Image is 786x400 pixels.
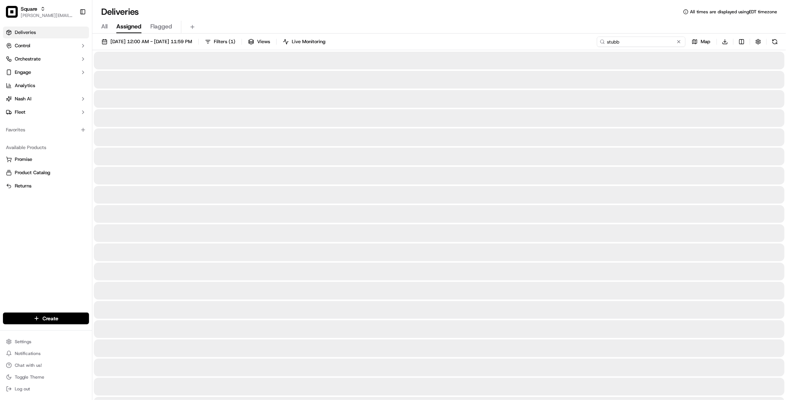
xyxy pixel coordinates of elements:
button: Notifications [3,348,89,359]
div: Available Products [3,142,89,154]
span: Flagged [150,22,172,31]
img: 1736555255976-a54dd68f-1ca7-489b-9aae-adbdc363a1c4 [7,70,21,83]
button: Fleet [3,106,89,118]
a: 📗Knowledge Base [4,104,59,117]
button: Refresh [770,37,780,47]
span: Knowledge Base [15,107,57,114]
button: Orchestrate [3,53,89,65]
img: Square [6,6,18,18]
span: Engage [15,69,31,76]
button: Settings [3,337,89,347]
span: Analytics [15,82,35,89]
span: Assigned [116,22,141,31]
button: Returns [3,180,89,192]
button: Live Monitoring [280,37,329,47]
button: Chat with us! [3,360,89,370]
img: Nash [7,7,22,22]
span: Nash AI [15,96,31,102]
button: [DATE] 12:00 AM - [DATE] 11:59 PM [98,37,195,47]
span: ( 1 ) [229,38,235,45]
button: Control [3,40,89,52]
div: 📗 [7,107,13,113]
input: Type to search [597,37,686,47]
span: Views [257,38,270,45]
button: Log out [3,384,89,394]
span: Live Monitoring [292,38,325,45]
span: Fleet [15,109,25,115]
input: Got a question? Start typing here... [19,47,133,55]
a: 💻API Documentation [59,104,122,117]
span: Map [701,38,710,45]
button: Map [688,37,714,47]
button: [PERSON_NAME][EMAIL_ADDRESS][DOMAIN_NAME] [21,13,74,18]
span: API Documentation [70,107,119,114]
span: Returns [15,183,31,189]
span: Toggle Theme [15,374,44,380]
a: Analytics [3,80,89,92]
h1: Deliveries [101,6,139,18]
button: Engage [3,66,89,78]
span: Orchestrate [15,56,41,62]
a: Promise [6,156,86,163]
span: Create [42,315,58,322]
a: Deliveries [3,27,89,38]
span: Promise [15,156,32,163]
span: [DATE] 12:00 AM - [DATE] 11:59 PM [110,38,192,45]
a: Product Catalog [6,169,86,176]
span: All [101,22,107,31]
span: Product Catalog [15,169,50,176]
button: SquareSquare[PERSON_NAME][EMAIL_ADDRESS][DOMAIN_NAME] [3,3,76,21]
span: Deliveries [15,29,36,36]
button: Square [21,5,37,13]
span: Log out [15,386,30,392]
div: 💻 [62,107,68,113]
span: Filters [214,38,235,45]
button: Toggle Theme [3,372,89,382]
span: Settings [15,339,31,345]
button: Promise [3,154,89,165]
div: Favorites [3,124,89,136]
span: Pylon [74,125,89,130]
div: Start new chat [25,70,121,77]
span: Control [15,42,30,49]
button: Create [3,313,89,324]
a: Powered byPylon [52,124,89,130]
button: Filters(1) [202,37,239,47]
button: Views [245,37,273,47]
button: Product Catalog [3,167,89,179]
span: Chat with us! [15,362,42,368]
p: Welcome 👋 [7,29,134,41]
span: All times are displayed using EDT timezone [690,9,777,15]
a: Returns [6,183,86,189]
button: Start new chat [126,72,134,81]
span: Notifications [15,351,41,356]
button: Nash AI [3,93,89,105]
div: We're available if you need us! [25,77,93,83]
